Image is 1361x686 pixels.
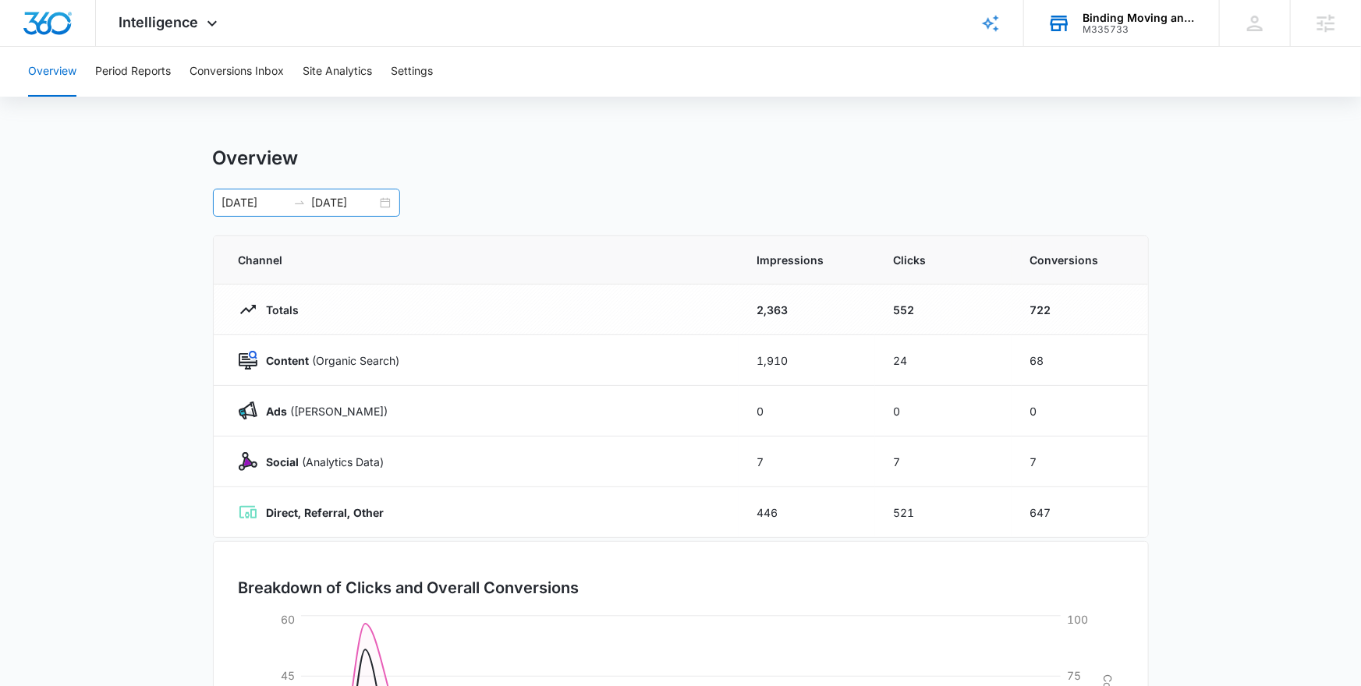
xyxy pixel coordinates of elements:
td: 521 [875,487,1012,538]
input: Start date [222,194,287,211]
strong: Direct, Referral, Other [267,506,385,519]
td: 7 [875,437,1012,487]
button: Site Analytics [303,47,372,97]
div: account name [1083,12,1196,24]
tspan: 60 [281,613,295,626]
td: 0 [739,386,875,437]
button: Settings [391,47,433,97]
td: 446 [739,487,875,538]
td: 552 [875,285,1012,335]
span: Impressions [757,252,856,268]
p: (Organic Search) [257,352,400,369]
td: 7 [739,437,875,487]
td: 2,363 [739,285,875,335]
strong: Social [267,455,299,469]
p: Totals [257,302,299,318]
span: swap-right [293,196,306,209]
td: 0 [875,386,1012,437]
tspan: 45 [281,669,295,682]
input: End date [312,194,377,211]
img: Social [239,452,257,471]
td: 0 [1012,386,1148,437]
button: Overview [28,47,76,97]
h3: Breakdown of Clicks and Overall Conversions [239,576,579,599]
strong: Ads [267,405,288,418]
img: Ads [239,401,257,420]
p: ([PERSON_NAME]) [257,403,388,419]
span: Channel [239,252,720,268]
h1: Overview [213,147,299,170]
tspan: 100 [1067,613,1088,626]
span: Clicks [894,252,993,268]
td: 722 [1012,285,1148,335]
tspan: 75 [1067,669,1081,682]
div: account id [1083,24,1196,35]
td: 24 [875,335,1012,386]
span: Intelligence [119,14,199,30]
td: 647 [1012,487,1148,538]
button: Conversions Inbox [190,47,284,97]
td: 1,910 [739,335,875,386]
td: 68 [1012,335,1148,386]
strong: Content [267,354,310,367]
p: (Analytics Data) [257,454,385,470]
img: Content [239,351,257,370]
td: 7 [1012,437,1148,487]
span: to [293,196,306,209]
span: Conversions [1030,252,1123,268]
button: Period Reports [95,47,171,97]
